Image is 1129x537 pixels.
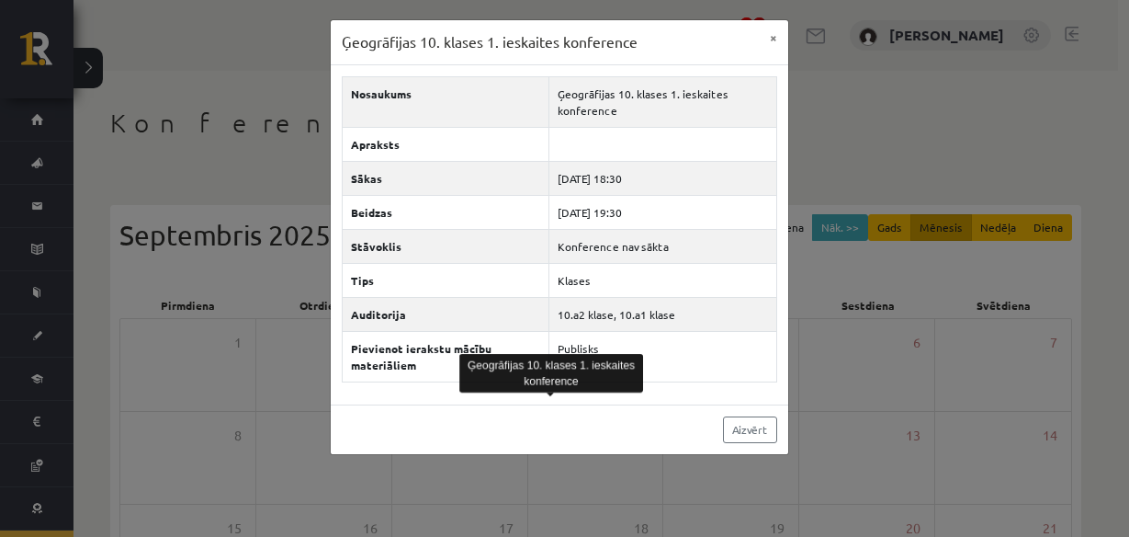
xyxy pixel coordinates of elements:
[548,297,776,331] td: 10.a2 klase, 10.a1 klase
[342,76,548,127] th: Nosaukums
[548,229,776,263] td: Konference nav sākta
[342,195,548,229] th: Beidzas
[342,263,548,297] th: Tips
[459,354,643,393] div: Ģeogrāfijas 10. klases 1. ieskaites konference
[548,76,776,127] td: Ģeogrāfijas 10. klases 1. ieskaites konference
[548,195,776,229] td: [DATE] 19:30
[548,263,776,297] td: Klases
[342,31,638,53] h3: Ģeogrāfijas 10. klases 1. ieskaites konference
[342,297,548,331] th: Auditorija
[342,229,548,263] th: Stāvoklis
[759,20,788,55] button: ×
[342,161,548,195] th: Sākas
[342,127,548,161] th: Apraksts
[548,161,776,195] td: [DATE] 18:30
[548,331,776,382] td: Publisks
[342,331,548,382] th: Pievienot ierakstu mācību materiāliem
[723,417,777,443] a: Aizvērt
